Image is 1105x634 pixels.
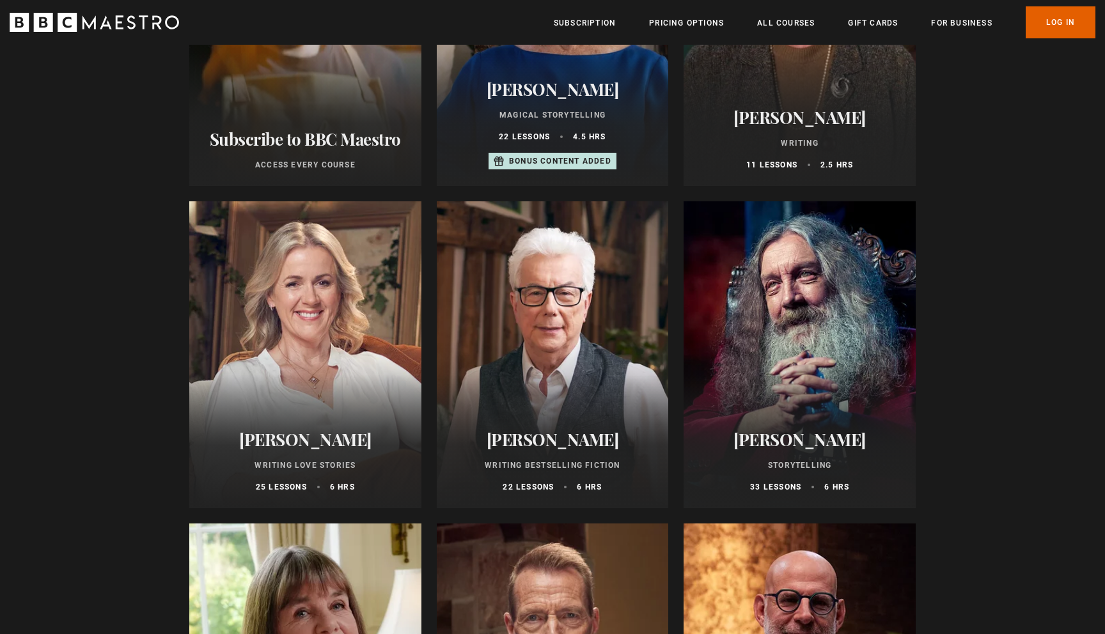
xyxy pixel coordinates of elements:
svg: BBC Maestro [10,13,179,32]
p: Writing [699,137,900,149]
p: 33 lessons [750,481,801,493]
a: Log In [1026,6,1095,38]
a: Gift Cards [848,17,898,29]
p: 22 lessons [499,131,550,143]
p: 2.5 hrs [820,159,853,171]
a: All Courses [757,17,815,29]
h2: [PERSON_NAME] [452,429,654,449]
p: 11 lessons [746,159,797,171]
h2: [PERSON_NAME] [699,107,900,127]
p: Writing Love Stories [205,460,406,471]
a: Subscription [554,17,616,29]
a: [PERSON_NAME] Writing Love Stories 25 lessons 6 hrs [189,201,421,508]
a: For business [931,17,992,29]
p: 25 lessons [256,481,307,493]
p: Writing Bestselling Fiction [452,460,654,471]
p: Magical Storytelling [452,109,654,121]
p: 4.5 hrs [573,131,606,143]
h2: [PERSON_NAME] [452,79,654,99]
p: 6 hrs [824,481,849,493]
a: [PERSON_NAME] Writing Bestselling Fiction 22 lessons 6 hrs [437,201,669,508]
p: 6 hrs [577,481,602,493]
p: 22 lessons [503,481,554,493]
a: [PERSON_NAME] Storytelling 33 lessons 6 hrs [684,201,916,508]
h2: [PERSON_NAME] [205,429,406,449]
p: 6 hrs [330,481,355,493]
a: Pricing Options [649,17,724,29]
p: Storytelling [699,460,900,471]
nav: Primary [554,6,1095,38]
h2: [PERSON_NAME] [699,429,900,449]
p: Bonus content added [509,155,611,167]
